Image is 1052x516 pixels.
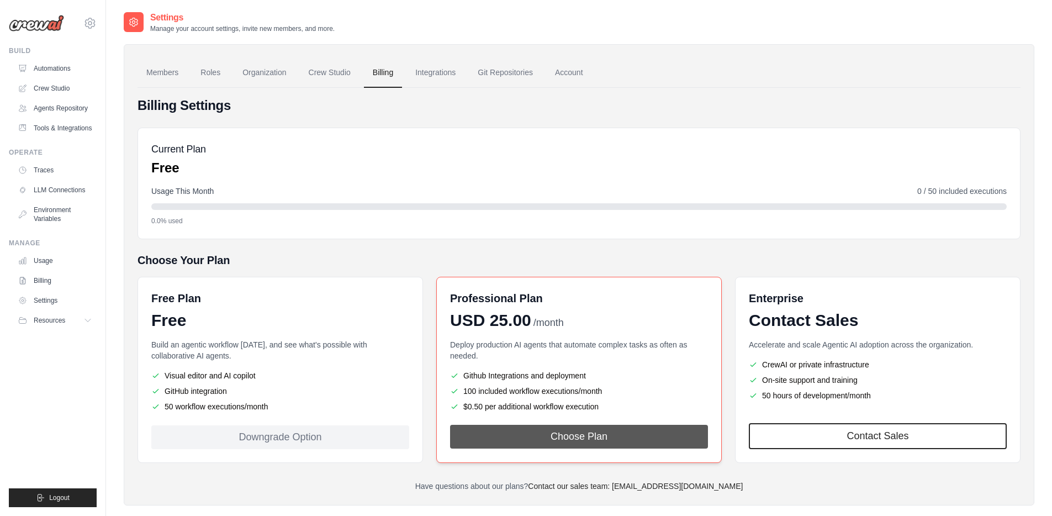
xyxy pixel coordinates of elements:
h4: Billing Settings [138,97,1021,114]
span: Logout [49,493,70,502]
a: Integrations [406,58,464,88]
li: GitHub integration [151,386,409,397]
a: Crew Studio [300,58,360,88]
div: Manage [9,239,97,248]
p: Free [151,159,206,177]
a: Usage [13,252,97,270]
a: Git Repositories [469,58,542,88]
li: $0.50 per additional workflow execution [450,401,708,412]
li: 100 included workflow executions/month [450,386,708,397]
span: 0.0% used [151,217,183,225]
h6: Enterprise [749,291,1007,306]
div: Operate [9,148,97,157]
img: Logo [9,15,64,31]
li: Visual editor and AI copilot [151,370,409,381]
span: Resources [34,316,65,325]
a: LLM Connections [13,181,97,199]
li: 50 hours of development/month [749,390,1007,401]
li: Github Integrations and deployment [450,370,708,381]
button: Choose Plan [450,425,708,449]
p: Have questions about our plans? [138,481,1021,492]
li: 50 workflow executions/month [151,401,409,412]
div: Downgrade Option [151,425,409,449]
a: Contact our sales team: [EMAIL_ADDRESS][DOMAIN_NAME] [528,482,743,491]
a: Environment Variables [13,201,97,228]
p: Build an agentic workflow [DATE], and see what's possible with collaborative AI agents. [151,339,409,361]
p: Deploy production AI agents that automate complex tasks as often as needed. [450,339,708,361]
a: Organization [234,58,295,88]
p: Manage your account settings, invite new members, and more. [150,24,335,33]
li: CrewAI or private infrastructure [749,359,1007,370]
div: Free [151,310,409,330]
a: Automations [13,60,97,77]
a: Contact Sales [749,423,1007,449]
span: 0 / 50 included executions [917,186,1007,197]
h5: Choose Your Plan [138,252,1021,268]
a: Members [138,58,187,88]
h2: Settings [150,11,335,24]
button: Logout [9,488,97,507]
p: Accelerate and scale Agentic AI adoption across the organization. [749,339,1007,350]
h6: Free Plan [151,291,201,306]
h5: Current Plan [151,141,206,157]
h6: Professional Plan [450,291,543,306]
a: Roles [192,58,229,88]
a: Traces [13,161,97,179]
span: /month [533,315,564,330]
button: Resources [13,312,97,329]
a: Billing [364,58,402,88]
a: Crew Studio [13,80,97,97]
span: USD 25.00 [450,310,531,330]
a: Agents Repository [13,99,97,117]
div: Build [9,46,97,55]
a: Settings [13,292,97,309]
li: On-site support and training [749,375,1007,386]
a: Tools & Integrations [13,119,97,137]
a: Account [546,58,592,88]
a: Billing [13,272,97,289]
span: Usage This Month [151,186,214,197]
div: Contact Sales [749,310,1007,330]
